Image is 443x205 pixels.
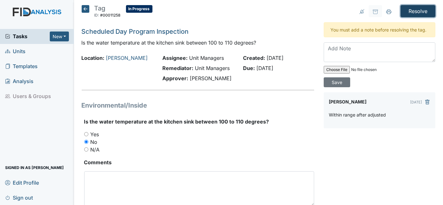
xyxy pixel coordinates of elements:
[84,147,88,152] input: N/A
[195,65,230,71] span: Unit Managers
[84,159,314,166] strong: Comments
[100,13,121,18] span: #00011258
[190,75,232,81] span: [PERSON_NAME]
[82,39,314,46] p: Is the water temperature at the kitchen sink between 100 to 110 degrees?
[324,22,435,37] div: You must add a note before resolving the tag.
[243,65,255,71] strong: Due:
[267,55,284,61] span: [DATE]
[82,101,314,110] h1: Environmental/Inside
[91,138,98,146] label: No
[401,5,435,17] input: Resolve
[324,77,350,87] input: Save
[162,75,188,81] strong: Approver:
[84,140,88,144] input: No
[5,178,39,187] span: Edit Profile
[162,65,193,71] strong: Remediator:
[106,55,148,61] a: [PERSON_NAME]
[94,13,100,18] span: ID:
[91,146,100,153] label: N/A
[50,32,69,41] button: New
[91,131,99,138] label: Yes
[329,111,386,118] p: Within range after adjusted
[94,4,106,12] span: Tag
[410,100,422,104] small: [DATE]
[5,46,26,56] span: Units
[5,193,33,202] span: Sign out
[84,132,88,136] input: Yes
[5,32,50,40] a: Tasks
[5,76,33,86] span: Analysis
[329,97,366,106] label: [PERSON_NAME]
[243,55,265,61] strong: Created:
[82,55,105,61] strong: Location:
[189,55,224,61] span: Unit Managers
[82,28,189,35] a: Scheduled Day Program Inspection
[162,55,188,61] strong: Assignee:
[126,5,152,13] span: In Progress
[5,61,38,71] span: Templates
[256,65,273,71] span: [DATE]
[84,118,269,125] label: Is the water temperature at the kitchen sink between 100 to 110 degrees?
[5,163,64,173] span: Signed in as [PERSON_NAME]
